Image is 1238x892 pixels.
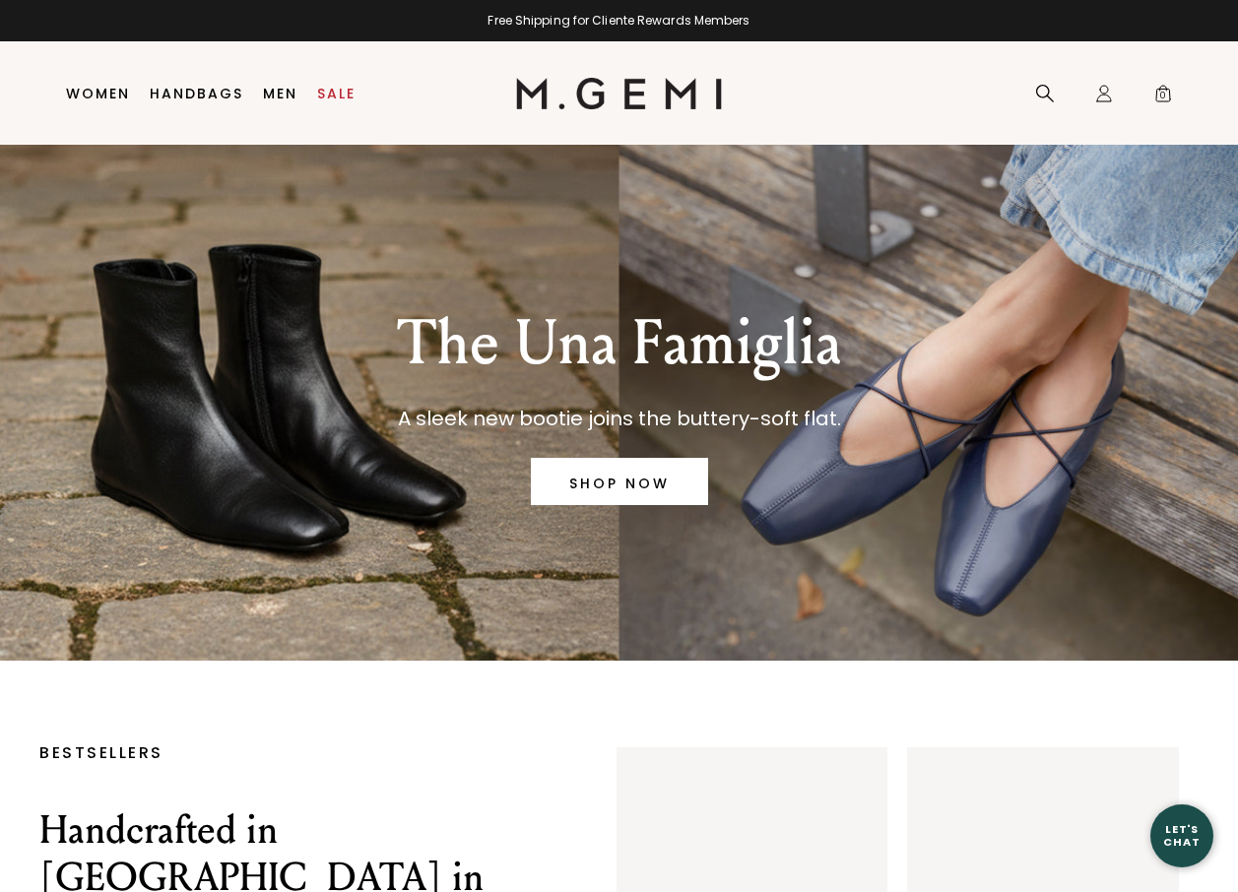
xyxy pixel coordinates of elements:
[397,308,841,379] p: The Una Famiglia
[397,403,841,434] p: A sleek new bootie joins the buttery-soft flat.
[66,86,130,101] a: Women
[39,747,557,759] p: BESTSELLERS
[1153,88,1173,107] span: 0
[263,86,297,101] a: Men
[317,86,356,101] a: Sale
[1150,823,1213,848] div: Let's Chat
[150,86,243,101] a: Handbags
[531,458,708,505] a: SHOP NOW
[516,78,722,109] img: M.Gemi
